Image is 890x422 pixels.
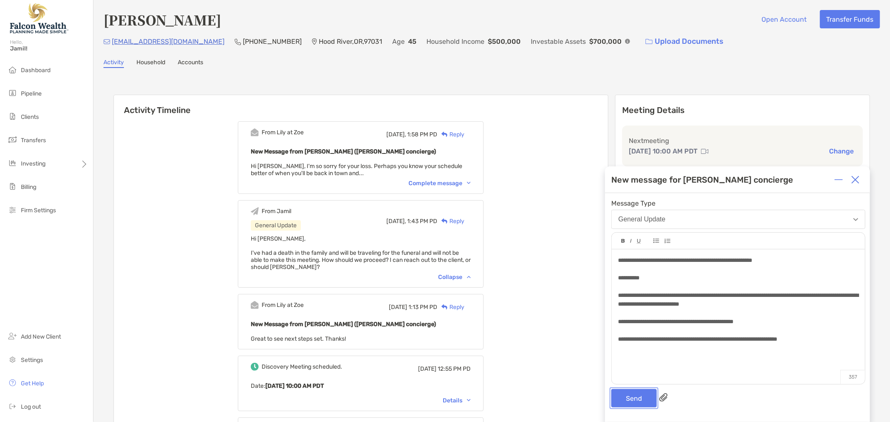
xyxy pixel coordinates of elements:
[251,220,301,231] div: General Update
[426,36,484,47] p: Household Income
[827,147,856,156] button: Change
[531,36,586,47] p: Investable Assets
[441,304,448,310] img: Reply icon
[611,389,657,407] button: Send
[8,158,18,168] img: investing icon
[251,235,471,271] span: Hi [PERSON_NAME], I've had a death in the family and will be traveling for the funeral and will n...
[629,136,856,146] p: Next meeting
[755,10,813,28] button: Open Account
[21,90,42,97] span: Pipeline
[265,382,324,389] b: [DATE] 10:00 AM PDT
[437,217,464,226] div: Reply
[114,95,608,115] h6: Activity Timeline
[21,160,45,167] span: Investing
[437,130,464,139] div: Reply
[103,59,124,68] a: Activity
[262,129,304,136] div: From Lily at Zoe
[251,207,259,215] img: Event icon
[438,365,471,372] span: 12:55 PM PD
[234,38,241,45] img: Phone Icon
[8,401,18,411] img: logout icon
[386,131,406,138] span: [DATE],
[637,239,641,244] img: Editor control icon
[611,199,865,207] span: Message Type
[319,36,382,47] p: Hood River , OR , 97031
[611,210,865,229] button: General Update
[21,207,56,214] span: Firm Settings
[251,335,346,342] span: Great to see next steps set. Thanks!
[136,59,165,68] a: Household
[112,36,224,47] p: [EMAIL_ADDRESS][DOMAIN_NAME]
[629,146,698,156] p: [DATE] 10:00 AM PDT
[21,183,36,191] span: Billing
[21,333,61,340] span: Add New Client
[251,128,259,136] img: Event icon
[251,381,471,391] p: Date :
[645,39,653,45] img: button icon
[251,148,436,155] b: New Message from [PERSON_NAME] ([PERSON_NAME] concierge)
[103,10,221,29] h4: [PERSON_NAME]
[441,132,448,137] img: Reply icon
[8,331,18,341] img: add_new_client icon
[589,36,622,47] p: $700,000
[653,239,659,243] img: Editor control icon
[178,59,203,68] a: Accounts
[386,218,406,225] span: [DATE],
[262,301,304,309] div: From Lily at Zoe
[392,36,405,47] p: Age
[251,363,259,371] img: Event icon
[621,239,625,243] img: Editor control icon
[8,65,18,75] img: dashboard icon
[8,205,18,215] img: firm-settings icon
[441,219,448,224] img: Reply icon
[443,397,471,404] div: Details
[10,3,68,33] img: Falcon Wealth Planning Logo
[8,181,18,191] img: billing icon
[622,105,863,116] p: Meeting Details
[640,33,729,50] a: Upload Documents
[8,88,18,98] img: pipeline icon
[467,276,471,278] img: Chevron icon
[625,39,630,44] img: Info Icon
[262,208,291,215] div: From Jamil
[611,175,793,185] div: New message for [PERSON_NAME] concierge
[835,176,843,184] img: Expand or collapse
[408,304,437,311] span: 1:13 PM PD
[437,303,464,311] div: Reply
[251,321,436,328] b: New Message from [PERSON_NAME] ([PERSON_NAME] concierge)
[407,218,437,225] span: 1:43 PM PD
[8,135,18,145] img: transfers icon
[21,137,46,144] span: Transfers
[389,304,407,311] span: [DATE]
[21,357,43,364] span: Settings
[251,301,259,309] img: Event icon
[438,274,471,281] div: Collapse
[618,216,666,223] div: General Update
[21,403,41,410] span: Log out
[103,39,110,44] img: Email Icon
[8,354,18,364] img: settings icon
[8,111,18,121] img: clients icon
[701,148,708,155] img: communication type
[21,113,39,121] span: Clients
[659,393,668,402] img: paperclip attachments
[467,182,471,184] img: Chevron icon
[488,36,521,47] p: $500,000
[262,363,342,370] div: Discovery Meeting scheduled.
[408,36,416,47] p: 45
[21,380,44,387] span: Get Help
[408,180,471,187] div: Complete message
[664,239,671,244] img: Editor control icon
[8,378,18,388] img: get-help icon
[312,38,317,45] img: Location Icon
[851,176,860,184] img: Close
[418,365,436,372] span: [DATE]
[820,10,880,28] button: Transfer Funds
[853,218,858,221] img: Open dropdown arrow
[407,131,437,138] span: 1:58 PM PD
[840,370,865,384] p: 357
[251,163,462,177] span: Hi [PERSON_NAME], I'm so sorry for your loss. Perhaps you know your schedule better of when you'l...
[21,67,50,74] span: Dashboard
[243,36,302,47] p: [PHONE_NUMBER]
[630,239,632,243] img: Editor control icon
